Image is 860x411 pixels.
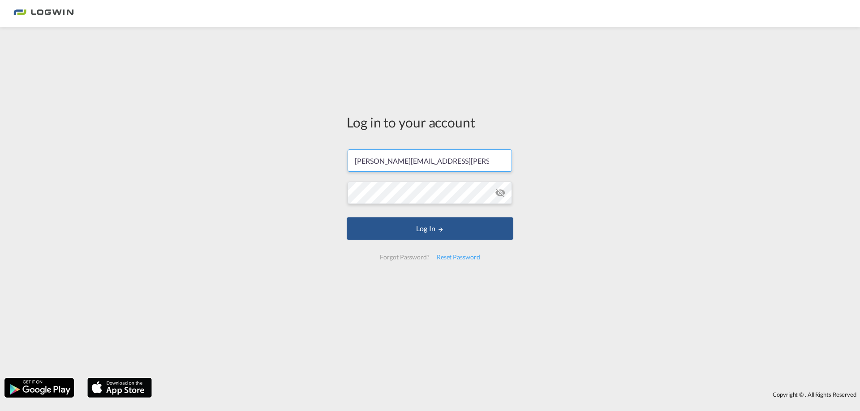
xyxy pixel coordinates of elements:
[433,249,484,265] div: Reset Password
[348,149,512,172] input: Enter email/phone number
[13,4,74,24] img: bc73a0e0d8c111efacd525e4c8ad7d32.png
[347,217,513,240] button: LOGIN
[86,377,153,398] img: apple.png
[156,387,860,402] div: Copyright © . All Rights Reserved
[4,377,75,398] img: google.png
[376,249,433,265] div: Forgot Password?
[347,113,513,131] div: Log in to your account
[495,187,506,198] md-icon: icon-eye-off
